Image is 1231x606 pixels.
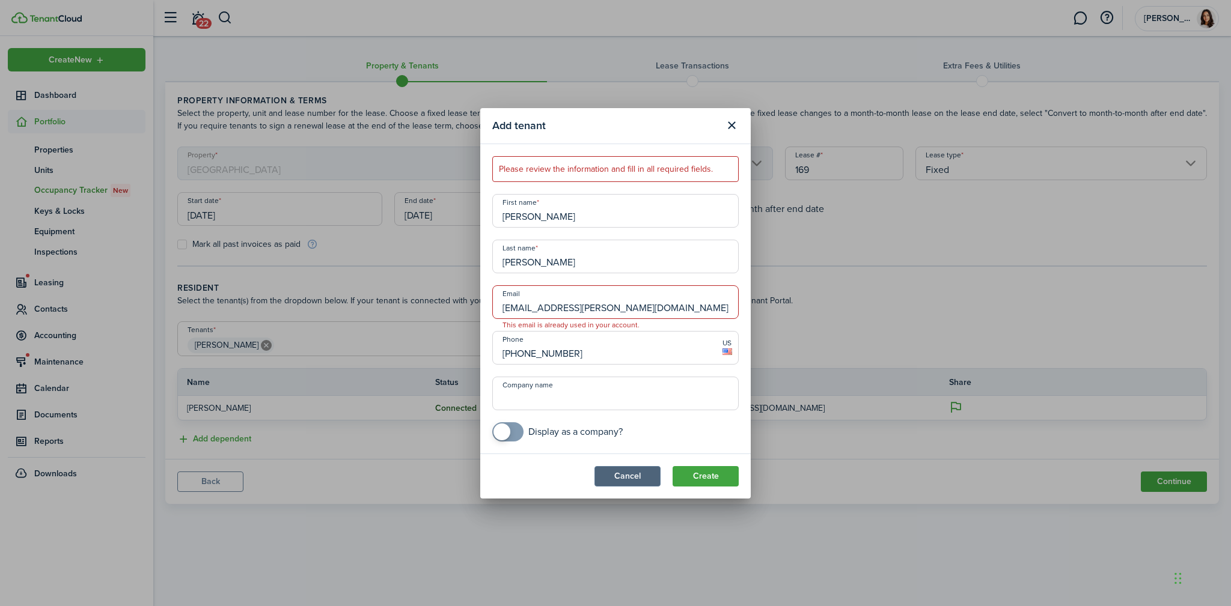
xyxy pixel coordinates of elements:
[1171,548,1231,606] iframe: Chat Widget
[492,114,718,138] modal-title: Add tenant
[673,466,739,486] button: Create
[594,466,661,486] button: Cancel
[721,115,742,136] button: Close modal
[492,156,739,182] error-message: Please review the information and fill in all required fields.
[493,319,649,331] span: This email is already used in your account.
[1174,560,1182,596] div: Drag
[722,338,732,348] span: US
